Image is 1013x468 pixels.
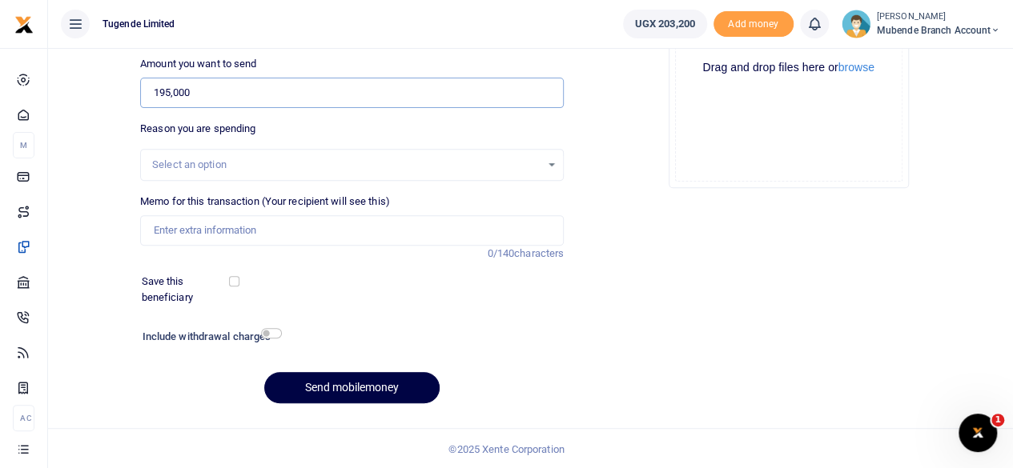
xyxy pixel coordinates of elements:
[96,17,182,31] span: Tugende Limited
[617,10,714,38] li: Wallet ballance
[142,274,232,305] label: Save this beneficiary
[152,157,541,173] div: Select an option
[635,16,695,32] span: UGX 203,200
[842,10,870,38] img: profile-user
[838,62,874,73] button: browse
[140,215,564,246] input: Enter extra information
[140,56,256,72] label: Amount you want to send
[14,18,34,30] a: logo-small logo-large logo-large
[714,17,794,29] a: Add money
[959,414,997,452] iframe: Intercom live chat
[623,10,707,38] a: UGX 203,200
[714,11,794,38] li: Toup your wallet
[264,372,440,403] button: Send mobilemoney
[842,10,1000,38] a: profile-user [PERSON_NAME] Mubende Branch Account
[13,405,34,431] li: Ac
[877,10,1000,24] small: [PERSON_NAME]
[140,78,564,108] input: UGX
[143,330,275,343] h6: Include withdrawal charges
[676,60,902,75] div: Drag and drop files here or
[488,247,515,259] span: 0/140
[514,247,564,259] span: characters
[140,194,390,210] label: Memo for this transaction (Your recipient will see this)
[991,414,1004,426] span: 1
[714,11,794,38] span: Add money
[14,15,34,34] img: logo-small
[877,23,1000,38] span: Mubende Branch Account
[13,132,34,158] li: M
[140,121,255,137] label: Reason you are spending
